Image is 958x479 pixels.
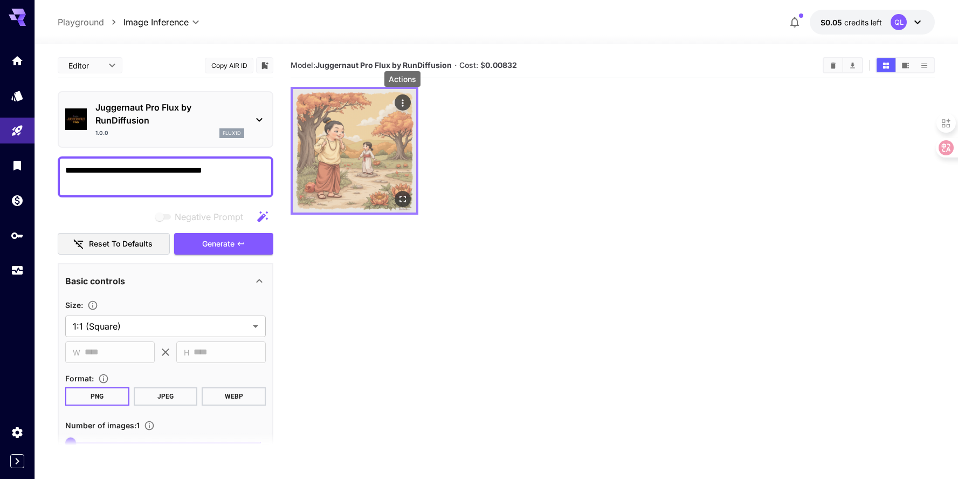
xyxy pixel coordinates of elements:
div: Home [11,54,24,67]
button: Clear All [824,58,843,72]
div: Models [11,89,24,102]
span: Cost: $ [459,60,517,70]
a: Playground [58,16,104,29]
div: Actions [384,71,421,87]
button: Generate [174,233,273,255]
button: WEBP [202,387,266,406]
button: Reset to defaults [58,233,170,255]
button: JPEG [134,387,198,406]
span: Image Inference [123,16,189,29]
span: Editor [68,60,102,71]
button: Specify how many images to generate in a single request. Each image generation will be charged se... [140,420,159,431]
button: Adjust the dimensions of the generated image by specifying its width and height in pixels, or sel... [83,300,102,311]
div: API Keys [11,229,24,242]
div: Actions [394,94,410,111]
div: Show media in grid viewShow media in video viewShow media in list view [876,57,935,73]
div: Basic controls [65,268,266,294]
span: Generate [202,237,235,251]
button: Add to library [260,59,270,72]
p: 1.0.0 [95,129,108,137]
div: Clear AllDownload All [823,57,863,73]
span: $0.05 [821,18,844,27]
button: $0.05QL [810,10,935,35]
p: Juggernaut Pro Flux by RunDiffusion [95,101,244,127]
span: Size : [65,300,83,310]
span: Model: [291,60,452,70]
p: flux1d [223,129,241,137]
div: Settings [11,426,24,439]
div: Open in fullscreen [394,191,410,207]
button: Show media in list view [915,58,934,72]
span: 1:1 (Square) [73,320,249,333]
p: · [454,59,457,72]
span: credits left [844,18,882,27]
span: W [73,346,80,359]
span: Number of images : 1 [65,421,140,430]
button: Copy AIR ID [205,58,253,73]
div: Usage [11,264,24,277]
button: PNG [65,387,129,406]
div: Library [11,159,24,172]
span: Negative prompts are not compatible with the selected model. [153,210,252,223]
button: Show media in grid view [877,58,895,72]
span: H [184,346,189,359]
button: Expand sidebar [10,454,24,468]
b: 0.00832 [485,60,517,70]
span: Negative Prompt [175,210,243,223]
nav: breadcrumb [58,16,123,29]
button: Download All [843,58,862,72]
div: QL [891,14,907,30]
button: Show media in video view [896,58,915,72]
div: Wallet [11,194,24,207]
div: Juggernaut Pro Flux by RunDiffusion1.0.0flux1d [65,97,266,142]
img: wOzCRPMjexMIwAAAABJRU5ErkJggg== [293,89,416,213]
span: Format : [65,374,94,383]
div: Playground [11,120,24,134]
div: $0.05 [821,17,882,28]
button: Choose the file format for the output image. [94,373,113,384]
b: Juggernaut Pro Flux by RunDiffusion [315,60,452,70]
p: Basic controls [65,275,125,288]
